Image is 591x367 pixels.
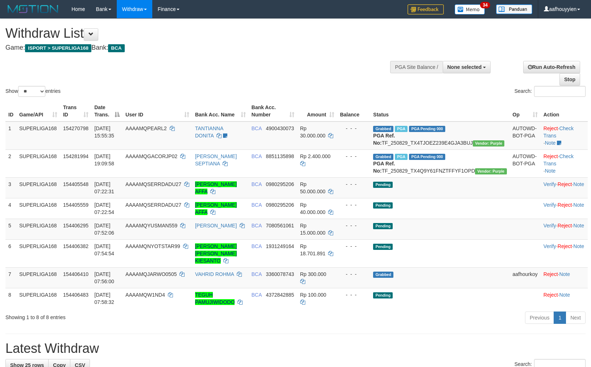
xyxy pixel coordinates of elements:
[5,4,61,15] img: MOTION_logo.png
[266,153,294,159] span: Copy 8851135898 to clipboard
[266,202,294,208] span: Copy 0980295206 to clipboard
[373,292,393,298] span: Pending
[63,181,88,187] span: 154405548
[558,243,572,249] a: Reject
[510,101,541,121] th: Op: activate to sort column ascending
[545,168,556,174] a: Note
[125,202,181,208] span: AAAAMQSERRDADU27
[16,177,60,198] td: SUPERLIGA168
[395,126,408,132] span: Marked by aafmaleo
[16,198,60,219] td: SUPERLIGA168
[297,101,337,121] th: Amount: activate to sort column ascending
[94,223,114,236] span: [DATE] 07:52:06
[544,292,558,298] a: Reject
[373,154,393,160] span: Grabbed
[544,125,558,131] a: Reject
[544,271,558,277] a: Reject
[544,223,556,228] a: Verify
[16,101,60,121] th: Game/API: activate to sort column ascending
[340,243,368,250] div: - - -
[266,125,294,131] span: Copy 4900430073 to clipboard
[545,140,556,146] a: Note
[544,153,574,166] a: Check Trans
[63,153,88,159] span: 154281994
[94,125,114,139] span: [DATE] 15:55:35
[523,61,580,73] a: Run Auto-Refresh
[300,271,326,277] span: Rp 300.000
[300,243,326,256] span: Rp 18.701.891
[408,4,444,15] img: Feedback.jpg
[558,223,572,228] a: Reject
[559,73,580,86] a: Stop
[443,61,491,73] button: None selected
[340,201,368,209] div: - - -
[510,149,541,177] td: AUTOWD-BOT-PGA
[340,291,368,298] div: - - -
[266,292,294,298] span: Copy 4372842885 to clipboard
[409,154,445,160] span: PGA Pending
[370,101,509,121] th: Status
[5,239,16,267] td: 6
[195,271,234,277] a: VAHRID ROHMA
[544,181,556,187] a: Verify
[409,126,445,132] span: PGA Pending
[108,44,124,52] span: BCA
[63,292,88,298] span: 154406483
[94,292,114,305] span: [DATE] 07:58:32
[5,101,16,121] th: ID
[541,219,588,239] td: · ·
[541,267,588,288] td: ·
[252,202,262,208] span: BCA
[340,125,368,132] div: - - -
[63,271,88,277] span: 154406410
[252,243,262,249] span: BCA
[195,243,237,264] a: [PERSON_NAME] [PERSON_NAME] KIESANTO
[252,223,262,228] span: BCA
[541,288,588,309] td: ·
[60,101,91,121] th: Trans ID: activate to sort column ascending
[573,202,584,208] a: Note
[541,121,588,150] td: · ·
[125,153,177,159] span: AAAAMQGACORJP02
[370,149,509,177] td: TF_250829_TX4Q9Y61FNZTFFYF1OPD
[573,181,584,187] a: Note
[91,101,123,121] th: Date Trans.: activate to sort column descending
[455,4,485,15] img: Button%20Memo.svg
[559,292,570,298] a: Note
[195,181,237,194] a: [PERSON_NAME] AFFA
[544,243,556,249] a: Verify
[300,181,326,194] span: Rp 50.000.000
[395,154,408,160] span: Marked by aafnonsreyleab
[340,222,368,229] div: - - -
[63,223,88,228] span: 154406295
[94,181,114,194] span: [DATE] 07:22:31
[340,271,368,278] div: - - -
[5,121,16,150] td: 1
[5,341,586,356] h1: Latest Withdraw
[252,181,262,187] span: BCA
[566,312,586,324] a: Next
[340,181,368,188] div: - - -
[373,223,393,229] span: Pending
[544,202,556,208] a: Verify
[541,149,588,177] td: · ·
[266,223,294,228] span: Copy 7080561061 to clipboard
[5,26,387,41] h1: Withdraw List
[541,101,588,121] th: Action
[16,239,60,267] td: SUPERLIGA168
[195,153,237,166] a: [PERSON_NAME] SEPTIANA
[496,4,532,14] img: panduan.png
[544,125,574,139] a: Check Trans
[390,61,442,73] div: PGA Site Balance /
[192,101,249,121] th: Bank Acc. Name: activate to sort column ascending
[300,202,326,215] span: Rp 40.000.000
[300,292,326,298] span: Rp 100.000
[249,101,297,121] th: Bank Acc. Number: activate to sort column ascending
[195,125,223,139] a: TANTIANNA DONITA
[195,223,237,228] a: [PERSON_NAME]
[5,149,16,177] td: 2
[18,86,45,97] select: Showentries
[63,125,88,131] span: 154270798
[5,219,16,239] td: 5
[94,271,114,284] span: [DATE] 07:56:00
